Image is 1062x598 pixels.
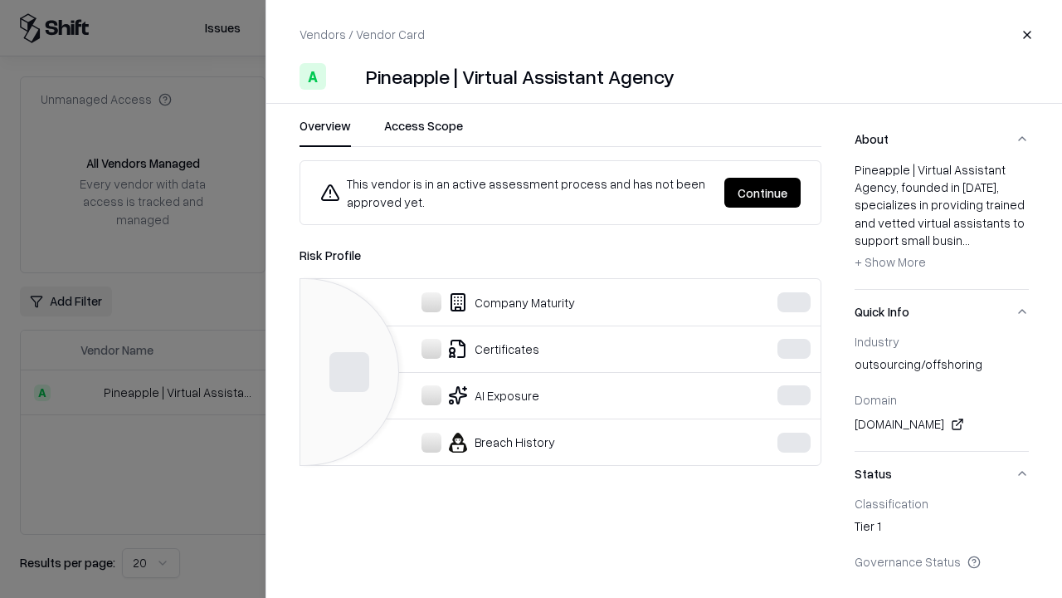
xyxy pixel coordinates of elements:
img: Pineapple | Virtual Assistant Agency [333,63,359,90]
button: + Show More [855,249,926,276]
div: This vendor is in an active assessment process and has not been approved yet. [320,174,711,211]
button: About [855,117,1029,161]
div: Pineapple | Virtual Assistant Agency [366,63,675,90]
button: Status [855,452,1029,496]
div: Tier 1 [855,517,1029,541]
span: + Show More [855,254,926,269]
span: ... [962,233,970,248]
p: Vendors / Vendor Card [300,26,425,43]
div: About [855,161,1029,289]
div: Risk Profile [300,245,821,265]
div: Pineapple | Virtual Assistant Agency, founded in [DATE], specializes in providing trained and vet... [855,161,1029,276]
div: Company Maturity [314,292,727,312]
div: A [300,63,326,90]
div: Classification [855,496,1029,511]
div: Domain [855,392,1029,407]
div: Breach History [314,433,727,453]
div: AI Exposure [314,385,727,405]
div: Quick Info [855,334,1029,451]
div: [DOMAIN_NAME] [855,414,1029,434]
button: Overview [300,117,351,147]
div: Governance Status [855,554,1029,569]
div: Certificates [314,339,727,359]
div: outsourcing/offshoring [855,355,1029,379]
button: Continue [724,178,801,208]
button: Access Scope [384,117,463,147]
button: Quick Info [855,290,1029,334]
div: Industry [855,334,1029,349]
